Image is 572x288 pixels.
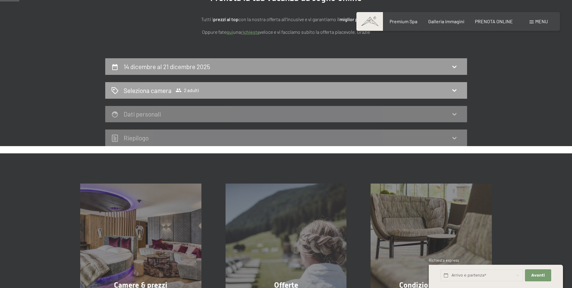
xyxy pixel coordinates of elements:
span: Avanti [531,273,545,278]
strong: miglior prezzo [340,16,369,22]
h2: Dati personali [124,110,161,118]
a: Premium Spa [390,18,417,24]
a: quì [226,29,233,35]
h2: Seleziona camera [124,86,172,95]
a: Galleria immagini [428,18,464,24]
button: Avanti [525,269,551,282]
span: Menu [535,18,548,24]
p: Tutti i con la nostra offerta all'incusive e vi garantiamo il ! [135,15,437,23]
p: Oppure fate una veloce e vi facciamo subito la offerta piacevole. Grazie [135,28,437,36]
h2: 14 dicembre al 21 dicembre 2025 [124,63,210,70]
h2: Riepilogo [124,134,149,142]
span: Richiesta express [429,258,459,263]
strong: prezzi al top [213,16,239,22]
a: richiesta [241,29,260,35]
span: 2 adulti [175,87,199,93]
a: PRENOTA ONLINE [475,18,513,24]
